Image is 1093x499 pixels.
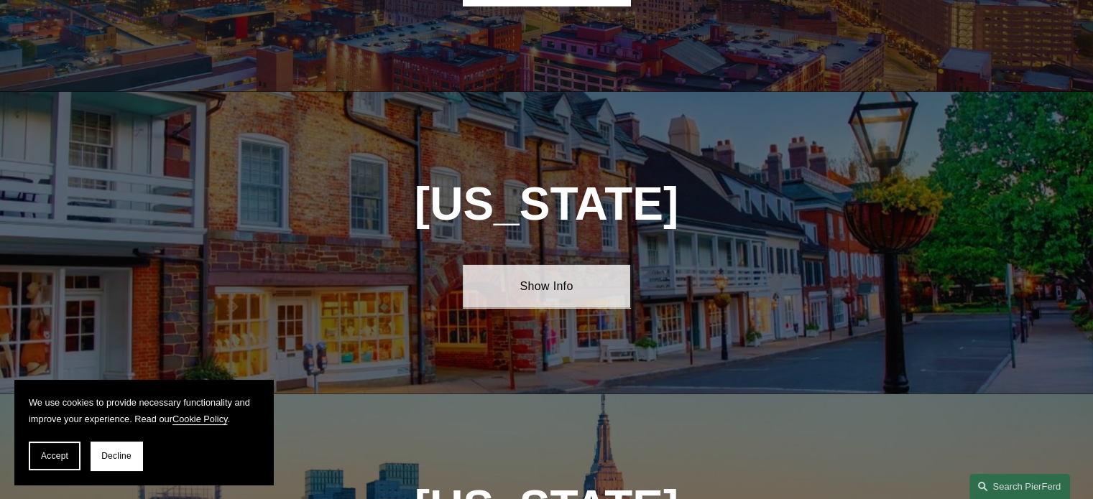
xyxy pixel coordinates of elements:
[29,394,259,427] p: We use cookies to provide necessary functionality and improve your experience. Read our .
[969,474,1070,499] a: Search this site
[337,178,756,230] h1: [US_STATE]
[29,442,80,470] button: Accept
[41,451,68,461] span: Accept
[14,380,273,485] section: Cookie banner
[172,414,228,424] a: Cookie Policy
[91,442,142,470] button: Decline
[463,265,630,308] a: Show Info
[101,451,132,461] span: Decline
